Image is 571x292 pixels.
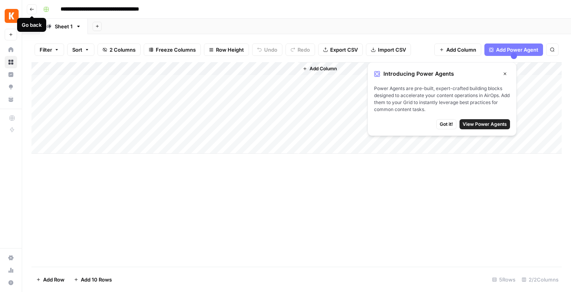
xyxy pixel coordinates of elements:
span: Add Column [446,46,476,54]
span: Redo [298,46,310,54]
span: View Power Agents [463,121,507,128]
button: Filter [35,43,64,56]
button: Export CSV [318,43,363,56]
button: Add 10 Rows [69,273,117,286]
button: Add Column [299,64,340,74]
button: Row Height [204,43,249,56]
a: Home [5,43,17,56]
span: Export CSV [330,46,358,54]
span: Row Height [216,46,244,54]
span: 2 Columns [110,46,136,54]
button: Add Row [31,273,69,286]
a: Opportunities [5,81,17,93]
span: Add 10 Rows [81,276,112,283]
button: Sort [67,43,94,56]
span: Add Row [43,276,64,283]
button: Add Column [434,43,481,56]
div: 2/2 Columns [519,273,562,286]
span: Freeze Columns [156,46,196,54]
div: Introducing Power Agents [374,69,510,79]
button: Help + Support [5,276,17,289]
button: Import CSV [366,43,411,56]
div: 5 Rows [489,273,519,286]
span: Filter [40,46,52,54]
span: Import CSV [378,46,406,54]
button: Add Power Agent [484,43,543,56]
button: 2 Columns [97,43,141,56]
button: Redo [285,43,315,56]
span: Add Column [310,65,337,72]
span: Power Agents are pre-built, expert-crafted building blocks designed to accelerate your content op... [374,85,510,113]
span: Got it! [440,121,453,128]
button: View Power Agents [460,119,510,129]
a: Insights [5,68,17,81]
a: Sheet 1 [40,19,88,34]
button: Workspace: Kayak [5,6,17,26]
a: Your Data [5,93,17,106]
span: Add Power Agent [496,46,538,54]
a: Browse [5,56,17,68]
img: Kayak Logo [5,9,19,23]
button: Undo [252,43,282,56]
div: Go back [22,21,42,29]
a: Settings [5,252,17,264]
div: Sheet 1 [55,23,73,30]
button: Freeze Columns [144,43,201,56]
span: Undo [264,46,277,54]
a: Usage [5,264,17,276]
button: Got it! [436,119,456,129]
span: Sort [72,46,82,54]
